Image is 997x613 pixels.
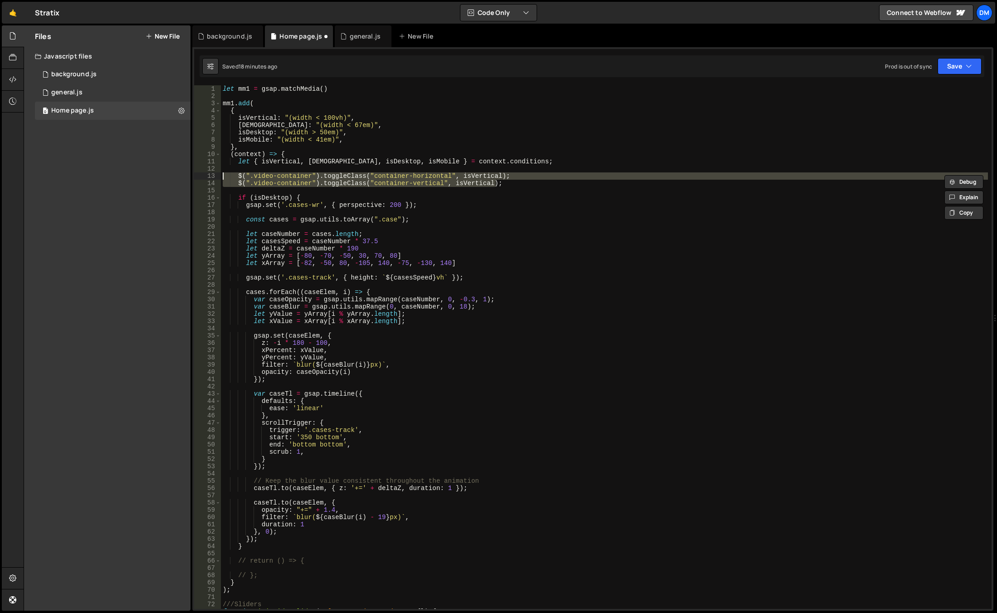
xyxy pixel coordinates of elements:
[194,318,221,325] div: 33
[146,33,180,40] button: New File
[194,274,221,281] div: 27
[194,122,221,129] div: 6
[207,32,252,41] div: background.js
[194,383,221,390] div: 42
[194,332,221,339] div: 35
[194,448,221,456] div: 51
[194,165,221,172] div: 12
[194,209,221,216] div: 18
[194,543,221,550] div: 64
[194,85,221,93] div: 1
[194,506,221,514] div: 59
[194,492,221,499] div: 57
[879,5,973,21] a: Connect to Webflow
[35,31,51,41] h2: Files
[279,32,322,41] div: Home page.js
[194,158,221,165] div: 11
[194,93,221,100] div: 2
[51,88,83,97] div: general.js
[194,564,221,572] div: 67
[194,419,221,427] div: 47
[194,586,221,593] div: 70
[194,252,221,260] div: 24
[194,267,221,274] div: 26
[222,63,277,70] div: Saved
[194,521,221,528] div: 61
[194,376,221,383] div: 41
[194,238,221,245] div: 22
[194,390,221,397] div: 43
[194,310,221,318] div: 32
[350,32,381,41] div: general.js
[194,485,221,492] div: 56
[194,245,221,252] div: 23
[239,63,277,70] div: 18 minutes ago
[194,579,221,586] div: 69
[194,230,221,238] div: 21
[194,368,221,376] div: 40
[194,434,221,441] div: 49
[194,151,221,158] div: 10
[944,206,983,220] button: Copy
[51,107,94,115] div: Home page.js
[194,456,221,463] div: 52
[938,58,982,74] button: Save
[194,535,221,543] div: 63
[194,339,221,347] div: 36
[194,499,221,506] div: 58
[194,593,221,601] div: 71
[194,187,221,194] div: 15
[35,83,191,102] div: 16575/45802.js
[194,194,221,201] div: 16
[194,477,221,485] div: 55
[194,289,221,296] div: 29
[194,303,221,310] div: 31
[194,550,221,557] div: 65
[194,281,221,289] div: 28
[194,601,221,608] div: 72
[194,100,221,107] div: 3
[194,470,221,477] div: 54
[194,260,221,267] div: 25
[194,114,221,122] div: 5
[194,129,221,136] div: 7
[2,2,24,24] a: 🤙
[194,201,221,209] div: 17
[194,405,221,412] div: 45
[194,172,221,180] div: 13
[194,441,221,448] div: 50
[194,514,221,521] div: 60
[194,216,221,223] div: 19
[194,143,221,151] div: 9
[194,572,221,579] div: 68
[35,65,191,83] div: 16575/45066.js
[976,5,992,21] a: Dm
[885,63,932,70] div: Prod is out of sync
[43,108,48,115] span: 0
[194,397,221,405] div: 44
[460,5,537,21] button: Code Only
[194,223,221,230] div: 20
[194,296,221,303] div: 30
[194,180,221,187] div: 14
[194,427,221,434] div: 48
[194,354,221,361] div: 38
[194,463,221,470] div: 53
[944,191,983,204] button: Explain
[194,557,221,564] div: 66
[194,136,221,143] div: 8
[194,325,221,332] div: 34
[35,7,59,18] div: Stratix
[194,107,221,114] div: 4
[399,32,437,41] div: New File
[944,175,983,189] button: Debug
[194,361,221,368] div: 39
[194,412,221,419] div: 46
[24,47,191,65] div: Javascript files
[194,528,221,535] div: 62
[194,347,221,354] div: 37
[35,102,191,120] div: 16575/45977.js
[51,70,97,78] div: background.js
